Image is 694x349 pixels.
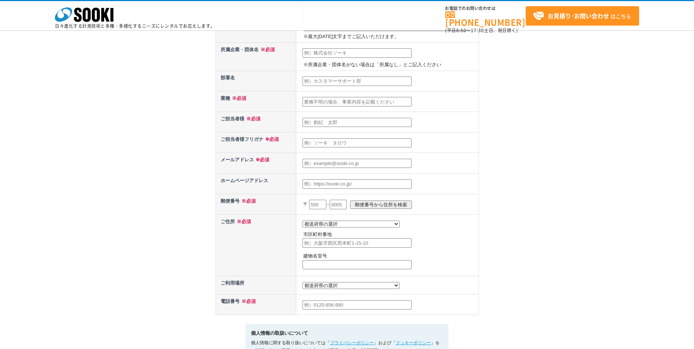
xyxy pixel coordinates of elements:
a: クッキーポリシー [396,340,431,345]
th: メールアドレス [215,153,296,173]
th: 業種 [215,91,296,112]
p: 市区町村番地 [303,231,477,239]
a: [PHONE_NUMBER] [445,11,526,26]
th: ご担当者様フリガナ [215,132,296,153]
th: 所属企業・団体名 [215,42,296,71]
input: 例）株式会社ソーキ [303,48,412,58]
span: ※必須 [244,116,260,121]
p: 建物名室号 [303,252,477,260]
input: 例）example@sooki.co.jp [303,159,412,168]
th: 郵便番号 [215,194,296,214]
span: ※必須 [230,95,246,101]
a: プライバシーポリシー [330,340,374,345]
a: お見積り･お問い合わせはこちら [526,6,639,26]
th: ご住所 [215,214,296,276]
p: ※最大[DATE]文字までご記入いただけます。 [303,33,477,41]
input: 郵便番号から住所を検索 [350,200,412,209]
th: ご利用場所 [215,276,296,294]
span: ※必須 [263,136,279,142]
th: 電話番号 [215,294,296,315]
input: 0005 [330,200,347,209]
p: ※所属企業・団体名がない場合は「所属なし」とご記入ください [303,61,477,69]
span: お電話でのお問い合わせは [445,6,526,11]
input: 例）https://sooki.co.jp/ [303,179,412,189]
span: ※必須 [240,198,256,204]
input: 550 [309,200,326,209]
input: 例）カスタマーサポート部 [303,76,412,86]
input: 例）創紀 太郎 [303,118,412,127]
select: /* 20250204 MOD ↑ */ /* 20241122 MOD ↑ */ [303,282,399,289]
strong: お見積り･お問い合わせ [548,11,609,20]
span: (平日 ～ 土日、祝日除く) [445,27,518,34]
p: 日々進化する計測技術と多種・多様化するニーズにレンタルでお応えします。 [55,24,215,28]
span: ※必須 [259,47,275,52]
span: ※必須 [235,219,251,224]
input: 例）ソーキ タロウ [303,138,412,148]
p: 〒 - [303,196,477,213]
h5: 個人情報の取扱いについて [251,330,443,337]
th: ホームページアドレス [215,173,296,194]
span: ※必須 [240,299,256,304]
th: 部署名 [215,71,296,91]
input: 例）大阪市西区西本町1-15-10 [303,238,412,248]
span: ※必須 [254,157,269,162]
span: 8:50 [456,27,466,34]
input: 業種不明の場合、事業内容を記載ください [303,97,412,106]
th: ご担当者様 [215,112,296,132]
span: 17:30 [471,27,484,34]
span: はこちら [533,11,631,22]
input: 例）0120-856-990 [303,300,412,310]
